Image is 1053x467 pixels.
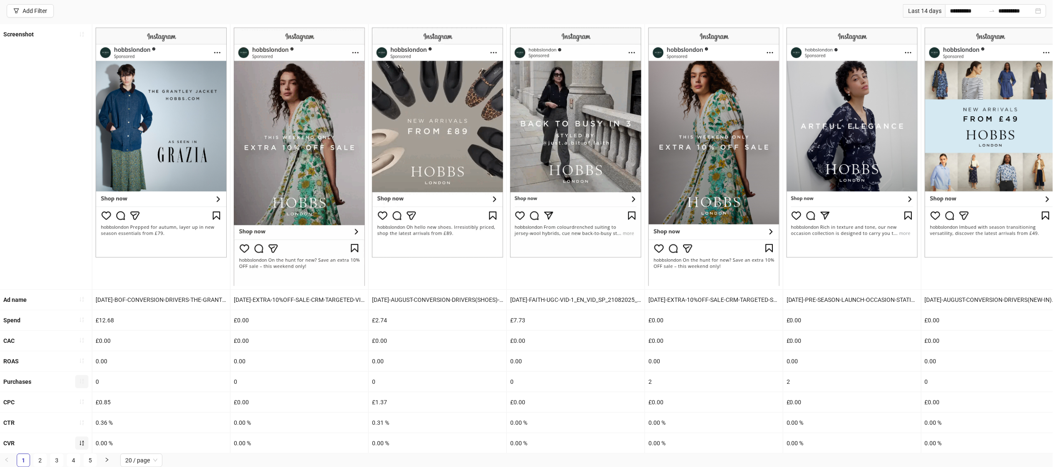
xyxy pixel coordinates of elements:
div: £0.00 [645,392,783,412]
div: £0.00 [783,331,921,351]
a: 4 [67,454,80,467]
div: 0.00 [230,351,368,371]
div: 0.00 % [92,433,230,453]
div: £0.00 [645,331,783,351]
b: CPC [3,399,15,406]
div: 0.36 % [92,413,230,433]
span: sort-ascending [79,31,85,37]
div: 0.00 [369,351,506,371]
li: 3 [50,454,63,467]
div: £0.00 [645,310,783,330]
span: right [104,457,109,462]
b: Spend [3,317,20,324]
span: sort-ascending [79,378,85,384]
div: £0.00 [230,310,368,330]
span: to [989,8,995,14]
b: Ad name [3,296,27,303]
div: Last 14 days [903,4,945,18]
span: sort-ascending [79,337,85,343]
img: Screenshot 120235042727370624 [234,28,365,286]
b: CVR [3,440,15,447]
img: Screenshot 120234562242940624 [372,28,503,258]
li: Next Page [100,454,114,467]
button: Add Filter [7,4,54,18]
div: £0.00 [507,392,645,412]
div: 2 [783,372,921,392]
div: [DATE]-BOF-CONVERSION-DRIVERS-THE-GRANTLEY-JACKET-STATIC-1_EN_IMG_NI_12092025_F_CC_SC1_USP10_BAU [92,290,230,310]
div: 0.00 [783,351,921,371]
img: Screenshot 120231782086310624 [787,28,918,258]
div: £0.00 [369,331,506,351]
li: 5 [84,454,97,467]
b: Screenshot [3,31,34,38]
div: [DATE]-EXTRA-10%OFF-SALE-CRM-TARGETED-STATIC-2_EN_IMG_SP_13092025_F_CC_SC1_USP1_SALE-CRM [645,290,783,310]
li: 4 [67,454,80,467]
div: 0.00 [645,351,783,371]
div: 0 [230,372,368,392]
div: 0.00 % [645,433,783,453]
div: 0.00 % [645,413,783,433]
li: 1 [17,454,30,467]
a: 2 [34,454,46,467]
b: CAC [3,337,15,344]
div: Page Size [120,454,162,467]
div: £0.00 [783,392,921,412]
div: 0 [507,372,645,392]
div: 0.00 % [230,433,368,453]
div: 0.31 % [369,413,506,433]
span: filter [13,8,19,14]
div: Add Filter [23,8,47,14]
a: 5 [84,454,96,467]
div: £12.68 [92,310,230,330]
a: 3 [51,454,63,467]
span: sort-ascending [79,399,85,405]
div: [DATE]-AUGUST-CONVERSION-DRIVERS(SHOES)-VID-1_EN_VID_SP_16082025_F_CC_SC3_USP11_ [369,290,506,310]
div: 0.00 % [507,433,645,453]
div: £0.00 [507,331,645,351]
span: sort-ascending [79,358,85,364]
div: 0 [369,372,506,392]
span: swap-right [989,8,995,14]
div: 0.00 [507,351,645,371]
div: 0.00 [92,351,230,371]
div: £0.85 [92,392,230,412]
div: £2.74 [369,310,506,330]
div: £0.00 [230,331,368,351]
img: Screenshot 120233020189580624 [510,28,641,258]
div: £7.73 [507,310,645,330]
div: £0.00 [230,392,368,412]
div: [DATE]-EXTRA-10%OFF-SALE-CRM-TARGETED-VID-1_EN_VID_SP_13092025_F_CC_SC1_USP1_SALE-CRM [230,290,368,310]
span: left [4,457,9,462]
b: CTR [3,419,15,426]
span: sort-ascending [79,420,85,426]
div: £0.00 [92,331,230,351]
li: 2 [33,454,47,467]
div: 0.00 % [783,433,921,453]
div: 0.00 % [369,433,506,453]
div: 0.00 % [507,413,645,433]
b: ROAS [3,358,19,365]
div: [DATE]-FAITH-UGC-VID-1_EN_VID_SP_21082025_F_CC_SC13_None_UGC [507,290,645,310]
div: 0 [92,372,230,392]
span: 20 / page [125,454,157,467]
span: sort-ascending [79,440,85,446]
b: Purchases [3,378,31,385]
img: Screenshot 120235042723980624 [648,28,780,286]
div: £0.00 [783,310,921,330]
div: 0.00 % [783,413,921,433]
button: right [100,454,114,467]
div: [DATE]-PRE-SEASON-LAUNCH-OCCASION-STATIC-4_EN_IMG_NI_30072025_F_CC_SC1_None_SEASONAL [783,290,921,310]
img: Screenshot 120235041960210624 [96,28,227,258]
a: 1 [17,454,30,467]
span: sort-ascending [79,317,85,323]
div: 0.00 % [230,413,368,433]
div: 2 [645,372,783,392]
span: sort-ascending [79,296,85,302]
div: £1.37 [369,392,506,412]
